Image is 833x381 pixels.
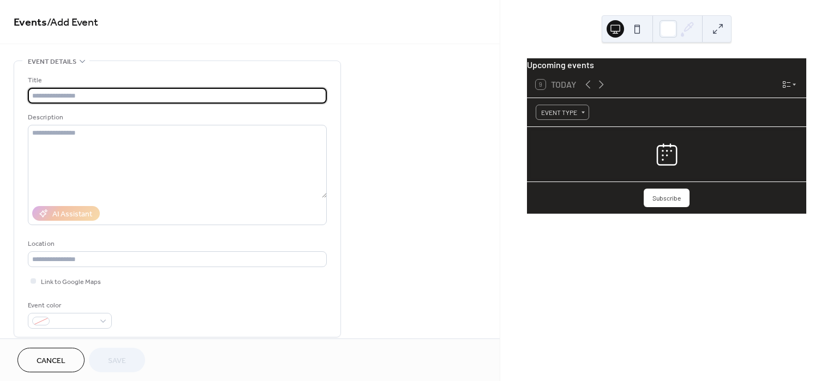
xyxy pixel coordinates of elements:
[14,12,47,33] a: Events
[28,238,325,250] div: Location
[527,58,806,71] div: Upcoming events
[28,56,76,68] span: Event details
[37,355,65,367] span: Cancel
[28,75,325,86] div: Title
[28,300,110,311] div: Event color
[28,112,325,123] div: Description
[47,12,98,33] span: / Add Event
[41,276,101,288] span: Link to Google Maps
[17,348,85,372] button: Cancel
[644,189,690,207] button: Subscribe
